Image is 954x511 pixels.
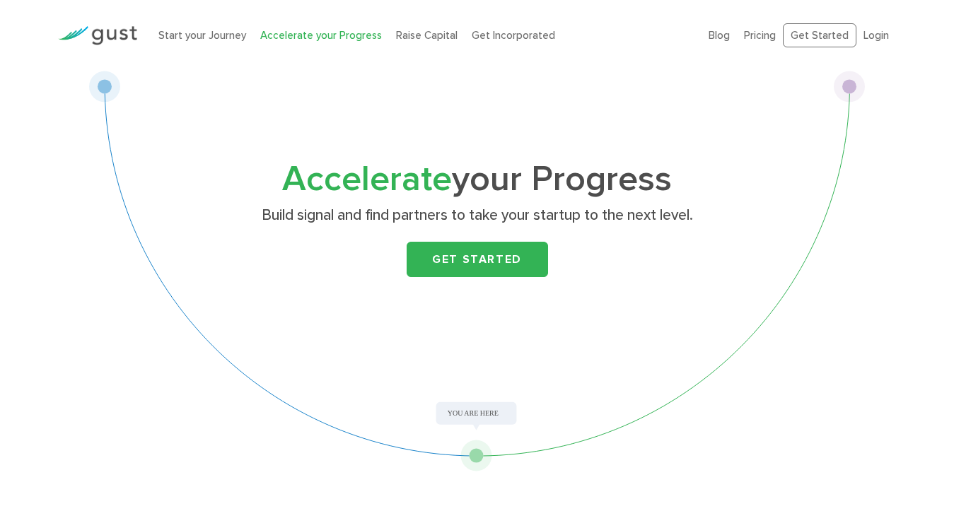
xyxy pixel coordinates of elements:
a: Login [863,29,889,42]
a: Get Started [407,242,548,277]
h1: your Progress [198,163,757,196]
a: Start your Journey [158,29,246,42]
a: Get Incorporated [472,29,555,42]
img: Gust Logo [58,26,137,45]
span: Accelerate [282,158,452,200]
p: Build signal and find partners to take your startup to the next level. [203,206,751,225]
a: Accelerate your Progress [260,29,382,42]
a: Blog [709,29,730,42]
a: Raise Capital [396,29,458,42]
a: Pricing [744,29,776,42]
a: Get Started [783,23,856,48]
